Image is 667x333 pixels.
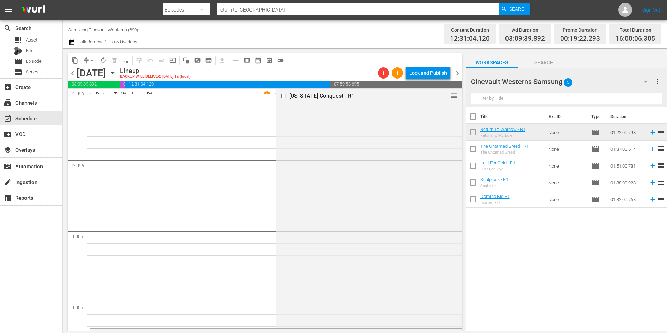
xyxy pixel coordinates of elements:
span: auto_awesome_motion_outlined [183,57,190,64]
svg: Add to Schedule [649,162,657,170]
span: 03:09:39.892 [68,81,120,88]
span: preview_outlined [266,57,273,64]
span: Schedule [3,114,12,123]
span: input [169,57,176,64]
div: The Untamed Breed [480,150,529,155]
th: Duration [606,107,648,126]
span: Channels [3,99,12,107]
span: Series [26,68,38,75]
span: date_range_outlined [255,57,262,64]
div: BACKUP WILL DELIVER: [DATE] 1a (local) [120,75,191,79]
span: Episode [591,178,600,187]
img: ans4CAIJ8jUAAAAAAAAAAAAAAAAAAAAAAAAgQb4GAAAAAAAAAAAAAAAAAAAAAAAAJMjXAAAAAAAAAAAAAAAAAAAAAAAAgAT5G... [17,2,50,18]
span: add_box [3,83,12,91]
span: chevron_left [68,69,77,77]
span: Revert to Primary Episode [145,55,156,66]
p: 1 [266,92,268,97]
td: 01:22:00.798 [608,124,646,141]
span: Search [509,3,528,15]
span: pageview_outlined [194,57,201,64]
div: Lust For Gold [480,167,515,171]
td: None [546,174,589,191]
span: calendar_view_week_outlined [243,57,250,64]
td: None [546,157,589,174]
td: None [546,191,589,208]
span: Search [518,58,570,67]
svg: Add to Schedule [649,145,657,153]
span: Episode [26,58,42,65]
svg: Add to Schedule [649,128,657,136]
td: 01:38:00.928 [608,174,646,191]
span: 00:19:22.293 [560,35,600,43]
span: autorenew_outlined [100,57,107,64]
span: Episode [591,162,600,170]
a: Return To Warbow - R1 [480,127,525,132]
span: create_new_folder [3,130,12,139]
span: chevron_right [453,69,462,77]
span: movie_filter [3,162,12,171]
span: reorder [657,178,665,186]
span: 12:31:04.120 [125,81,331,88]
div: Bits [14,47,22,55]
span: content_copy [72,57,78,64]
td: 01:32:00.763 [608,191,646,208]
span: Bits [26,47,33,54]
span: compress [83,57,90,64]
div: Domino Kid [480,200,510,205]
div: Ad Duration [505,25,545,35]
div: Return To Warbow [480,133,525,138]
span: Reports [3,194,12,202]
span: more_vert [653,77,662,86]
svg: Add to Schedule [649,179,657,186]
span: Workspaces [466,58,518,67]
button: reorder [450,92,457,99]
span: menu [4,6,13,14]
span: 16:00:06.305 [615,35,655,43]
span: subtitles [14,68,22,76]
span: 1 [392,70,403,76]
span: playlist_remove_outlined [122,57,129,64]
a: Sign Out [642,7,660,13]
th: Title [480,107,545,126]
td: None [546,124,589,141]
span: 07:59:53.695 [330,81,462,88]
div: [US_STATE] Conquest - R1 [289,92,426,99]
span: reorder [657,161,665,170]
span: Ingestion [3,178,12,186]
span: Copy Lineup [69,55,81,66]
div: Total Duration [615,25,655,35]
span: arrow_drop_down [89,57,96,64]
div: [DATE] [77,67,106,79]
span: reorder [657,128,665,136]
div: Content Duration [450,25,490,35]
span: Episode [591,145,600,153]
span: 5 [564,75,572,90]
span: Asset [26,37,37,44]
svg: Add to Schedule [649,195,657,203]
p: Return To Warbow - R1 [96,91,153,98]
a: The Untamed Breed - R1 [480,143,529,149]
span: subtitles_outlined [205,57,212,64]
div: Cinevault Westerns Samsung [471,72,654,91]
span: Episode [591,195,600,203]
th: Type [587,107,606,126]
span: 00:19:22.293 [120,81,125,88]
span: 03:09:39.892 [505,35,545,43]
button: Lock and Publish [406,67,450,79]
div: Lock and Publish [409,67,447,79]
td: 01:37:00.514 [608,141,646,157]
span: movie [14,57,22,66]
span: apps [14,36,22,44]
div: Lineup [120,67,191,75]
a: Scalplock - R1 [480,177,508,182]
span: Overlays [3,146,12,154]
div: Scalplock [480,184,508,188]
a: Lust For Gold - R1 [480,160,515,165]
span: movie [591,128,600,136]
th: Ext. ID [545,107,587,126]
span: 1 [378,70,389,76]
div: Promo Duration [560,25,600,35]
span: Bulk Remove Gaps & Overlaps [77,39,137,44]
span: toggle_off [277,57,284,64]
